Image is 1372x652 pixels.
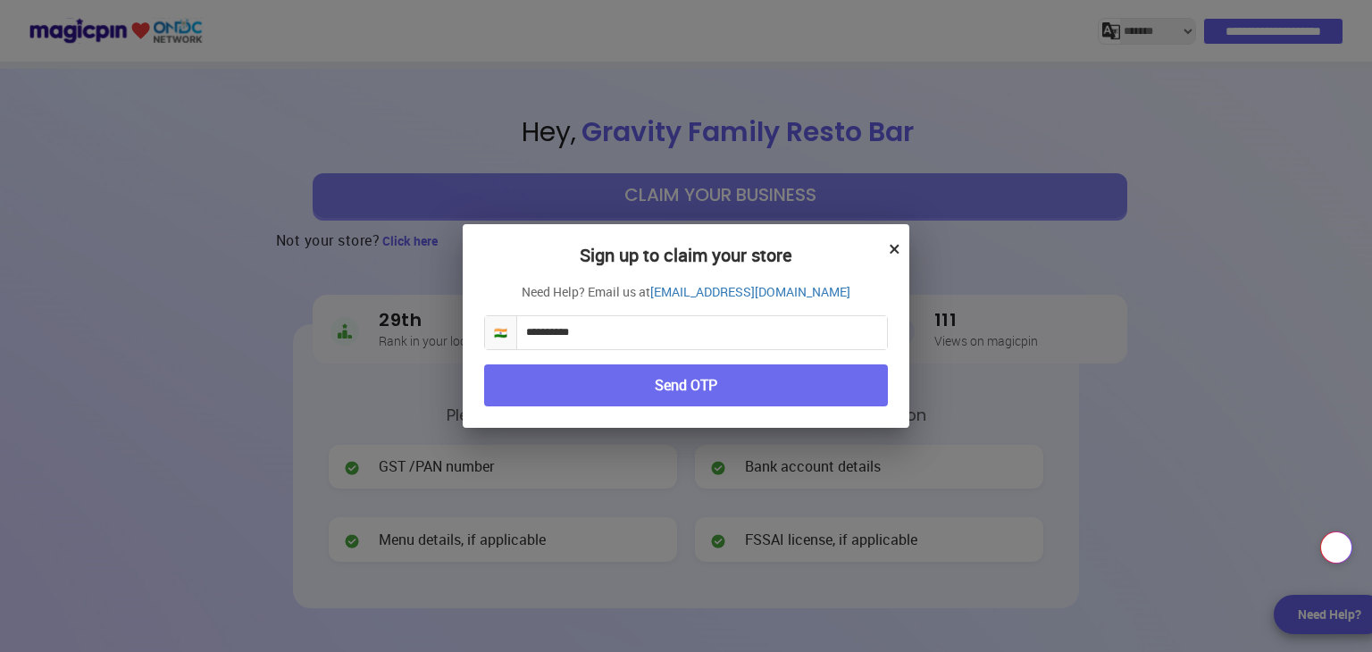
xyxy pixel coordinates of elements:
h2: Sign up to claim your store [484,246,888,283]
span: 🇮🇳 [485,316,517,349]
a: [EMAIL_ADDRESS][DOMAIN_NAME] [650,283,850,301]
button: Send OTP [484,364,888,406]
button: × [889,233,900,263]
p: Need Help? Email us at [484,283,888,301]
